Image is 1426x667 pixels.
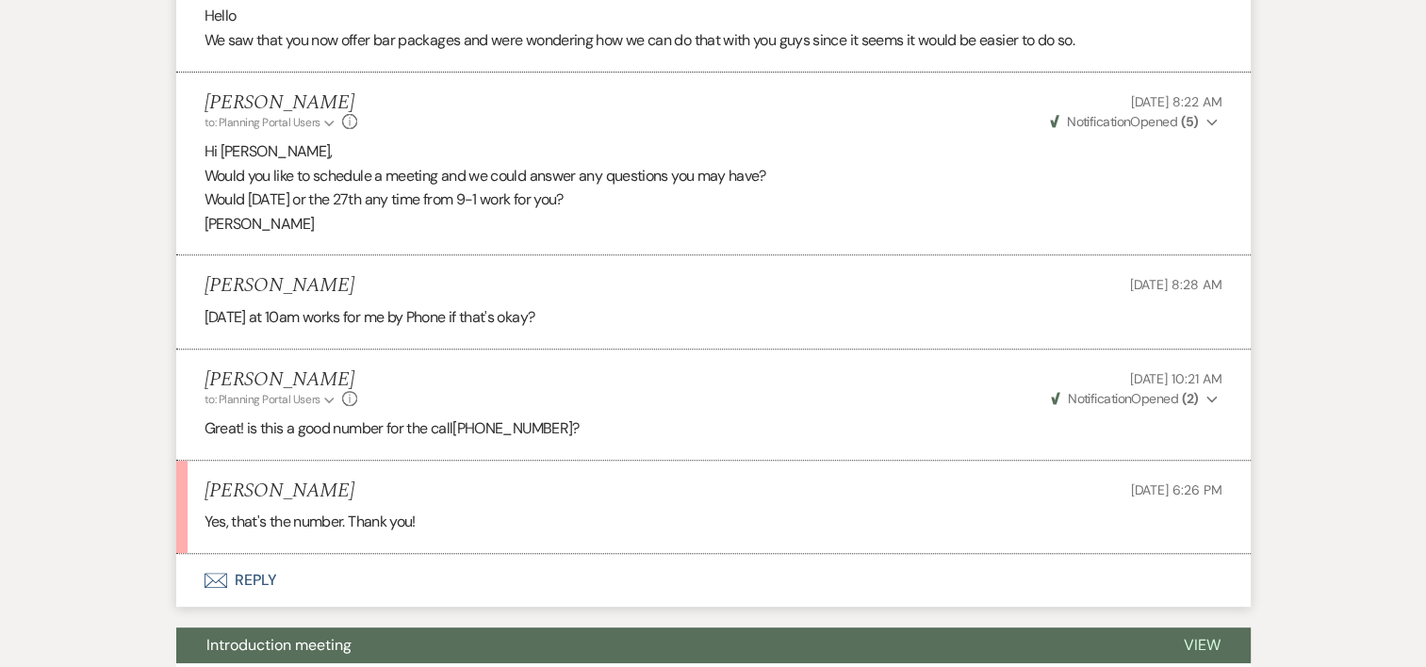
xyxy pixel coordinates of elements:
[205,28,1222,53] p: We saw that you now offer bar packages and were wondering how we can do that with you guys since ...
[205,368,358,392] h5: [PERSON_NAME]
[1184,635,1221,655] span: View
[1047,112,1222,132] button: NotificationOpened (5)
[1051,390,1199,407] span: Opened
[205,187,1222,212] p: Would [DATE] or the 27th any time from 9-1 work for you?
[205,139,1222,164] p: Hi [PERSON_NAME],
[206,635,352,655] span: Introduction meeting
[205,114,338,131] button: to: Planning Portal Users
[205,480,354,503] h5: [PERSON_NAME]
[1068,390,1131,407] span: Notification
[1130,370,1222,387] span: [DATE] 10:21 AM
[1129,276,1221,293] span: [DATE] 8:28 AM
[205,115,320,130] span: to: Planning Portal Users
[205,305,1222,330] p: [DATE] at 10am works for me by Phone if that's okay?
[205,391,338,408] button: to: Planning Portal Users
[205,416,1222,441] p: Great! is this a good number for the call
[205,212,1222,236] p: [PERSON_NAME]
[205,510,1222,534] p: Yes, that's the number. Thank you!
[1050,113,1199,130] span: Opened
[205,392,320,407] span: to: Planning Portal Users
[1181,390,1198,407] strong: ( 2 )
[176,554,1251,607] button: Reply
[205,274,354,298] h5: [PERSON_NAME]
[1154,627,1251,663] button: View
[205,91,358,115] h5: [PERSON_NAME]
[205,4,1222,28] p: Hello
[1130,93,1221,110] span: [DATE] 8:22 AM
[1067,113,1130,130] span: Notification
[452,418,579,438] span: [PHONE_NUMBER]?
[1048,389,1222,409] button: NotificationOpened (2)
[1180,113,1198,130] strong: ( 5 )
[205,164,1222,188] p: Would you like to schedule a meeting and we could answer any questions you may have?
[176,627,1154,663] button: Introduction meeting
[1130,481,1221,498] span: [DATE] 6:26 PM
